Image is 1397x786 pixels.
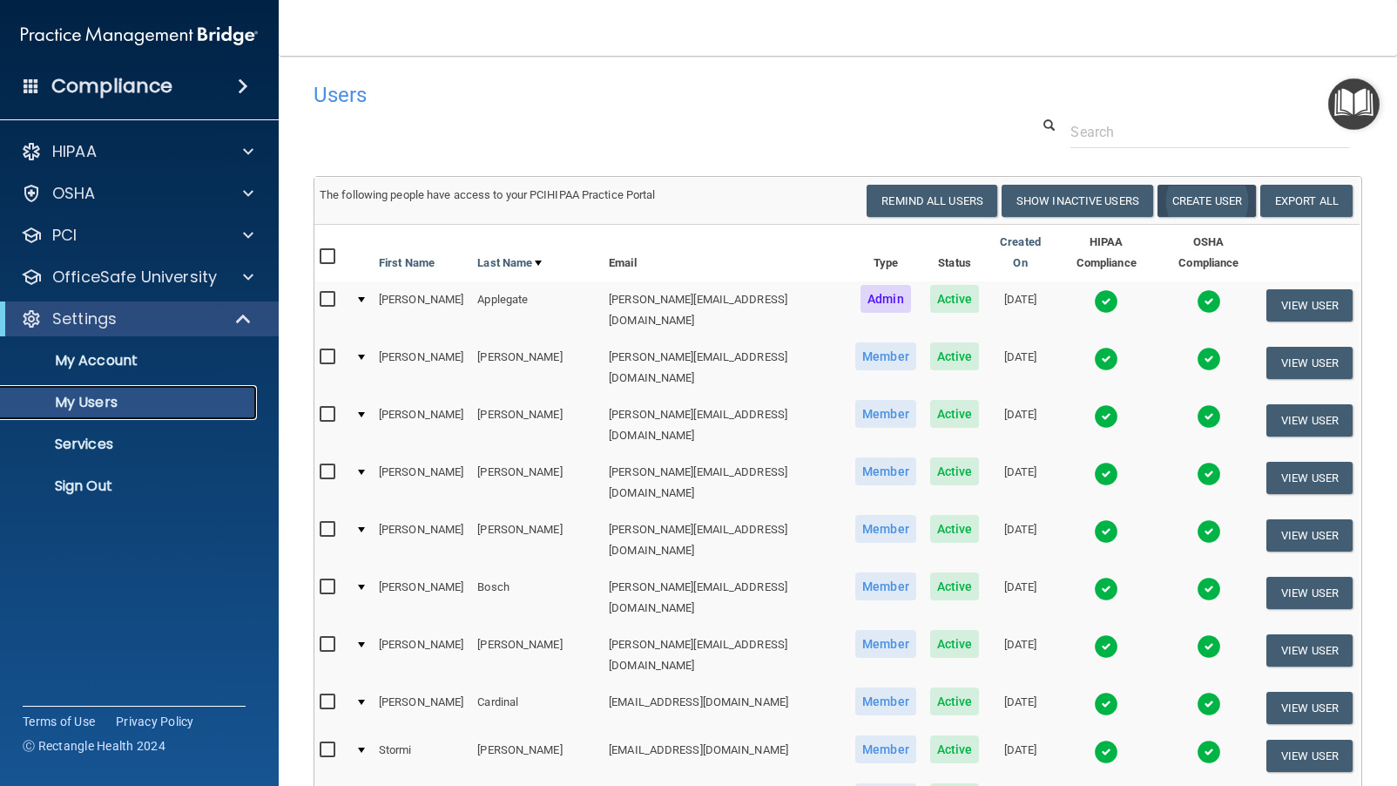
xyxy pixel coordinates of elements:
[320,188,656,201] span: The following people have access to your PCIHIPAA Practice Portal
[477,253,542,274] a: Last Name
[52,225,77,246] p: PCI
[930,573,980,600] span: Active
[986,281,1054,339] td: [DATE]
[602,225,848,281] th: Email
[372,627,470,684] td: [PERSON_NAME]
[1266,347,1353,379] button: View User
[52,141,97,162] p: HIPAA
[470,339,602,396] td: [PERSON_NAME]
[372,454,470,512] td: [PERSON_NAME]
[1094,634,1118,659] img: tick.e7d51cea.svg
[993,232,1047,274] a: Created On
[1094,519,1118,544] img: tick.e7d51cea.svg
[986,627,1054,684] td: [DATE]
[855,515,916,543] span: Member
[379,253,435,274] a: First Name
[1094,740,1118,764] img: tick.e7d51cea.svg
[1197,577,1221,601] img: tick.e7d51cea.svg
[372,396,470,454] td: [PERSON_NAME]
[602,627,848,684] td: [PERSON_NAME][EMAIL_ADDRESS][DOMAIN_NAME]
[21,267,253,288] a: OfficeSafe University
[855,573,916,600] span: Member
[1055,225,1158,281] th: HIPAA Compliance
[855,342,916,370] span: Member
[1094,462,1118,486] img: tick.e7d51cea.svg
[986,396,1054,454] td: [DATE]
[930,688,980,715] span: Active
[848,225,923,281] th: Type
[1266,519,1353,552] button: View User
[930,515,980,543] span: Active
[930,400,980,428] span: Active
[986,732,1054,780] td: [DATE]
[23,713,95,730] a: Terms of Use
[470,732,602,780] td: [PERSON_NAME]
[860,285,911,313] span: Admin
[986,684,1054,732] td: [DATE]
[1094,577,1118,601] img: tick.e7d51cea.svg
[602,732,848,780] td: [EMAIL_ADDRESS][DOMAIN_NAME]
[930,457,980,485] span: Active
[1094,692,1118,716] img: tick.e7d51cea.svg
[52,183,96,204] p: OSHA
[1328,78,1380,130] button: Open Resource Center
[21,141,253,162] a: HIPAA
[372,732,470,780] td: Stormi
[986,339,1054,396] td: [DATE]
[855,630,916,658] span: Member
[372,339,470,396] td: [PERSON_NAME]
[986,454,1054,512] td: [DATE]
[21,18,258,53] img: PMB logo
[372,569,470,627] td: [PERSON_NAME]
[470,454,602,512] td: [PERSON_NAME]
[116,713,194,730] a: Privacy Policy
[602,396,848,454] td: [PERSON_NAME][EMAIL_ADDRESS][DOMAIN_NAME]
[602,339,848,396] td: [PERSON_NAME][EMAIL_ADDRESS][DOMAIN_NAME]
[470,684,602,732] td: Cardinal
[1197,289,1221,314] img: tick.e7d51cea.svg
[372,512,470,569] td: [PERSON_NAME]
[930,630,980,658] span: Active
[1266,462,1353,494] button: View User
[372,684,470,732] td: [PERSON_NAME]
[855,735,916,763] span: Member
[1157,185,1256,217] button: Create User
[930,735,980,763] span: Active
[51,74,172,98] h4: Compliance
[11,436,249,453] p: Services
[1260,185,1353,217] a: Export All
[923,225,987,281] th: Status
[314,84,914,106] h4: Users
[1266,692,1353,724] button: View User
[1094,289,1118,314] img: tick.e7d51cea.svg
[372,281,470,339] td: [PERSON_NAME]
[1158,225,1259,281] th: OSHA Compliance
[602,684,848,732] td: [EMAIL_ADDRESS][DOMAIN_NAME]
[11,394,249,411] p: My Users
[470,281,602,339] td: Applegate
[1197,462,1221,486] img: tick.e7d51cea.svg
[470,396,602,454] td: [PERSON_NAME]
[470,569,602,627] td: Bosch
[1070,116,1349,148] input: Search
[21,308,253,329] a: Settings
[602,454,848,512] td: [PERSON_NAME][EMAIL_ADDRESS][DOMAIN_NAME]
[986,569,1054,627] td: [DATE]
[855,457,916,485] span: Member
[930,342,980,370] span: Active
[1266,577,1353,609] button: View User
[1002,185,1153,217] button: Show Inactive Users
[1266,289,1353,322] button: View User
[1197,404,1221,429] img: tick.e7d51cea.svg
[52,267,217,288] p: OfficeSafe University
[23,737,165,755] span: Ⓒ Rectangle Health 2024
[1197,634,1221,659] img: tick.e7d51cea.svg
[21,183,253,204] a: OSHA
[1266,404,1353,437] button: View User
[1266,634,1353,667] button: View User
[1094,347,1118,371] img: tick.e7d51cea.svg
[1197,347,1221,371] img: tick.e7d51cea.svg
[21,225,253,246] a: PCI
[11,352,249,369] p: My Account
[1197,740,1221,764] img: tick.e7d51cea.svg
